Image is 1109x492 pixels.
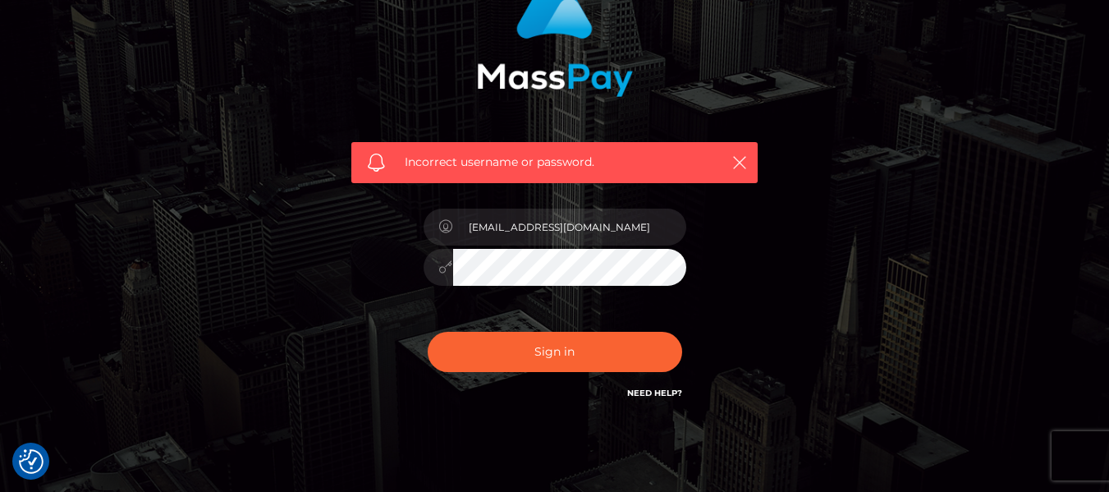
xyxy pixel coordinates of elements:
a: Need Help? [627,388,682,398]
input: Username... [453,209,686,246]
button: Sign in [428,332,682,372]
button: Consent Preferences [19,449,44,474]
img: Revisit consent button [19,449,44,474]
span: Incorrect username or password. [405,154,704,171]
